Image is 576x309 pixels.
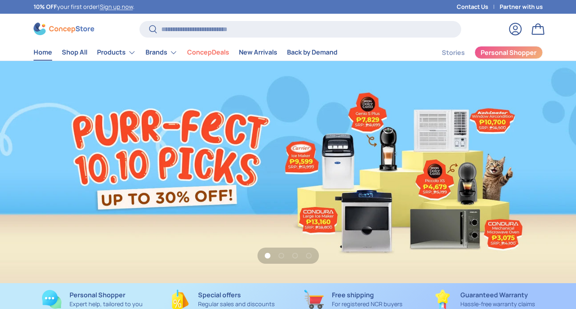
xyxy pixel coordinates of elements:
[239,44,277,60] a: New Arrivals
[457,2,500,11] a: Contact Us
[164,290,282,309] a: Special offers Regular sales and discounts
[62,44,87,60] a: Shop All
[332,290,374,299] strong: Free shipping
[100,3,133,11] a: Sign up now
[475,46,543,59] a: Personal Shopper
[422,44,543,61] nav: Secondary
[481,49,536,56] span: Personal Shopper
[425,290,543,309] a: Guaranteed Warranty Hassle-free warranty claims
[442,45,465,61] a: Stories
[34,2,135,11] p: your first order! .
[187,44,229,60] a: ConcepDeals
[141,44,182,61] summary: Brands
[198,290,241,299] strong: Special offers
[92,44,141,61] summary: Products
[34,23,94,35] img: ConcepStore
[332,300,403,309] p: For registered NCR buyers
[70,290,125,299] strong: Personal Shopper
[70,300,143,309] p: Expert help, tailored to you
[198,300,275,309] p: Regular sales and discounts
[34,290,151,309] a: Personal Shopper Expert help, tailored to you
[34,44,338,61] nav: Primary
[97,44,136,61] a: Products
[295,290,412,309] a: Free shipping For registered NCR buyers
[34,3,57,11] strong: 10% OFF
[500,2,543,11] a: Partner with us
[460,290,528,299] strong: Guaranteed Warranty
[146,44,177,61] a: Brands
[287,44,338,60] a: Back by Demand
[460,300,535,309] p: Hassle-free warranty claims
[34,44,52,60] a: Home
